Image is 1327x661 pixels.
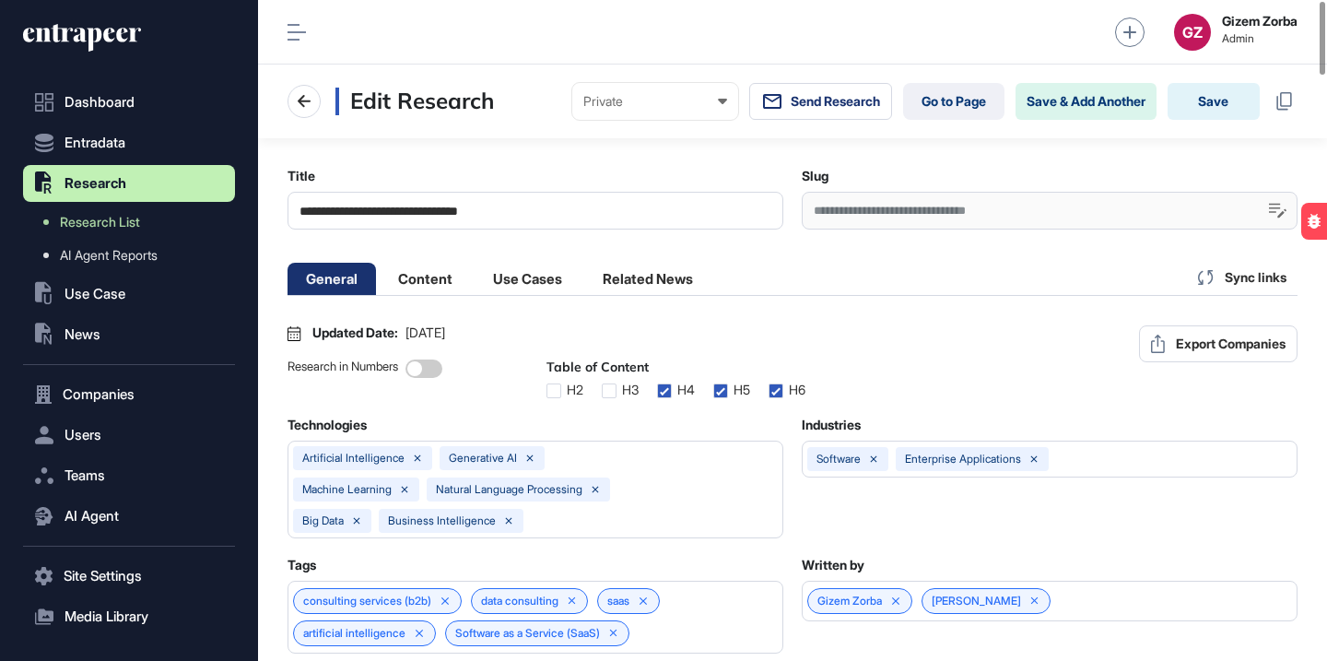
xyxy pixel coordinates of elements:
[791,94,880,109] span: Send Research
[802,558,864,572] label: Written by
[288,360,398,398] div: Research in Numbers
[23,165,235,202] button: Research
[302,452,405,465] div: artificial intelligence
[335,88,494,115] h3: Edit Research
[475,263,581,295] li: Use Cases
[23,124,235,161] button: Entradata
[583,94,727,109] div: Private
[288,558,316,572] label: Tags
[436,483,582,496] div: natural language processing
[23,316,235,353] button: News
[32,239,235,272] a: AI Agent Reports
[1222,14,1298,29] strong: Gizem Zorba
[932,595,1021,608] a: [PERSON_NAME]
[65,428,101,443] span: Users
[302,514,344,527] div: big data
[1174,14,1211,51] button: GZ
[405,325,445,340] span: [DATE]
[802,441,1298,478] button: softwareenterprise applications
[23,376,235,413] button: Companies
[584,263,711,295] li: Related News
[546,360,805,376] div: Table of Content
[65,136,125,150] span: Entradata
[1187,259,1298,295] div: Sync links
[817,595,882,608] a: Gizem Zorba
[455,627,600,640] span: Software as a Service (SaaS)
[481,595,558,608] span: data consulting
[65,509,119,524] span: AI Agent
[312,325,445,340] div: Updated Date:
[622,383,639,397] div: H3
[302,483,392,496] div: machine learning
[607,595,629,608] span: saas
[1139,325,1298,362] button: Export Companies
[64,569,142,584] span: Site Settings
[65,95,135,110] span: Dashboard
[380,263,471,295] li: Content
[65,176,126,191] span: Research
[288,169,315,183] label: Title
[65,327,100,342] span: News
[1016,83,1157,120] button: Save & Add Another
[677,383,695,397] div: H4
[23,417,235,454] button: Users
[23,558,235,595] button: Site Settings
[23,498,235,535] button: AI Agent
[60,215,140,230] span: Research List
[23,276,235,313] button: Use Case
[303,627,405,640] span: artificial intelligence
[32,206,235,239] a: Research List
[802,169,828,183] label: Slug
[23,457,235,494] button: Teams
[816,453,861,466] div: software
[65,609,148,624] span: Media Library
[449,452,517,465] div: Generative AI
[60,248,158,263] span: AI Agent Reports
[65,468,105,483] span: Teams
[1222,32,1298,45] span: Admin
[23,598,235,635] button: Media Library
[802,418,861,432] label: Industries
[905,453,1021,466] div: enterprise applications
[303,595,431,608] span: consulting services (b2b)
[734,383,750,397] div: H5
[288,441,783,538] button: artificial intelligenceGenerative AImachine learningnatural language processingbig databusiness i...
[903,83,1004,120] a: Go to Page
[789,383,805,397] div: H6
[388,514,496,527] div: business intelligence
[288,418,367,432] label: Technologies
[749,83,892,120] button: Send Research
[1168,83,1260,120] button: Save
[23,84,235,121] a: Dashboard
[288,263,376,295] li: General
[63,387,135,402] span: Companies
[65,287,125,301] span: Use Case
[567,383,583,397] div: H2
